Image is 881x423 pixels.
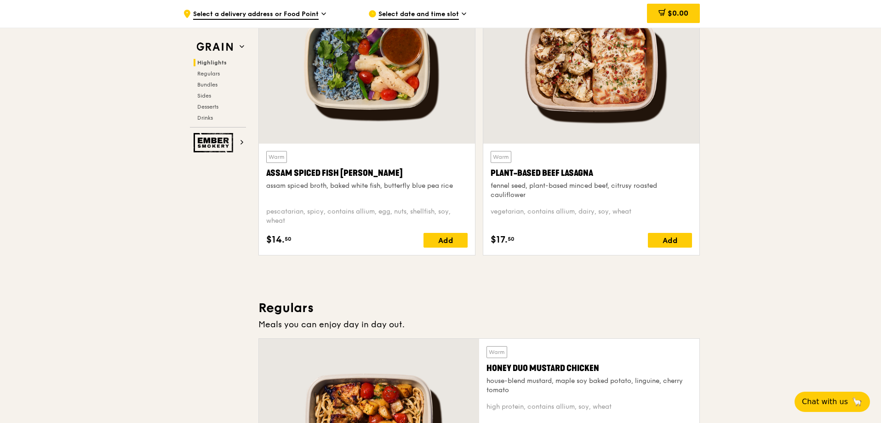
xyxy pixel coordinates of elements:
span: 🦙 [852,396,863,407]
div: Add [423,233,468,248]
span: $14. [266,233,285,247]
span: Select a delivery address or Food Point [193,10,319,20]
h3: Regulars [258,300,700,316]
img: Ember Smokery web logo [194,133,236,152]
span: Regulars [197,70,220,77]
div: Add [648,233,692,248]
div: high protein, contains allium, soy, wheat [486,402,692,411]
span: Chat with us [802,396,848,407]
span: Bundles [197,81,217,88]
span: Desserts [197,104,218,110]
div: house-blend mustard, maple soy baked potato, linguine, cherry tomato [486,377,692,395]
span: $17. [491,233,508,247]
span: Drinks [197,115,213,121]
span: Select date and time slot [378,10,459,20]
div: Plant-Based Beef Lasagna [491,167,692,180]
div: Warm [491,151,511,163]
span: Highlights [197,59,227,66]
div: assam spiced broth, baked white fish, butterfly blue pea rice [266,181,468,191]
div: Warm [486,346,507,358]
div: Meals you can enjoy day in day out. [258,318,700,331]
span: 50 [508,235,515,243]
div: pescatarian, spicy, contains allium, egg, nuts, shellfish, soy, wheat [266,207,468,226]
div: Honey Duo Mustard Chicken [486,362,692,375]
button: Chat with us🦙 [795,392,870,412]
div: vegetarian, contains allium, dairy, soy, wheat [491,207,692,226]
span: $0.00 [668,9,688,17]
div: Warm [266,151,287,163]
span: Sides [197,93,211,99]
img: Grain web logo [194,39,236,55]
div: fennel seed, plant-based minced beef, citrusy roasted cauliflower [491,181,692,200]
div: Assam Spiced Fish [PERSON_NAME] [266,167,468,180]
span: 50 [285,235,292,243]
